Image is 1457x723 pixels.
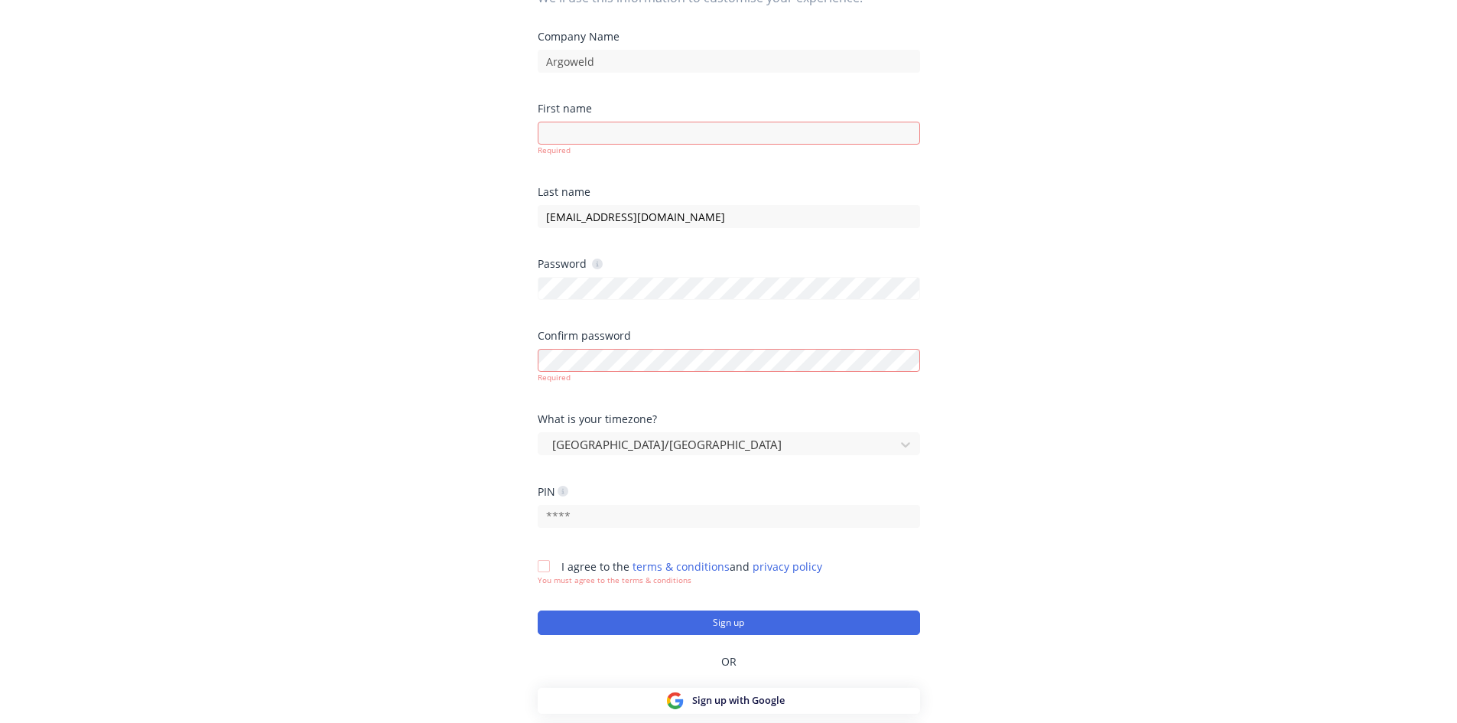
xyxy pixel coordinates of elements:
[538,256,603,271] div: Password
[538,635,920,688] div: OR
[538,611,920,635] button: Sign up
[538,688,920,714] button: Sign up with Google
[538,31,920,42] div: Company Name
[692,693,785,708] span: Sign up with Google
[538,145,920,156] div: Required
[538,575,822,586] div: You must agree to the terms & conditions
[633,559,730,574] a: terms & conditions
[538,484,568,499] div: PIN
[538,103,920,114] div: First name
[561,559,822,574] span: I agree to the and
[538,331,920,341] div: Confirm password
[538,372,920,383] div: Required
[753,559,822,574] a: privacy policy
[538,414,920,425] div: What is your timezone?
[538,187,920,197] div: Last name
